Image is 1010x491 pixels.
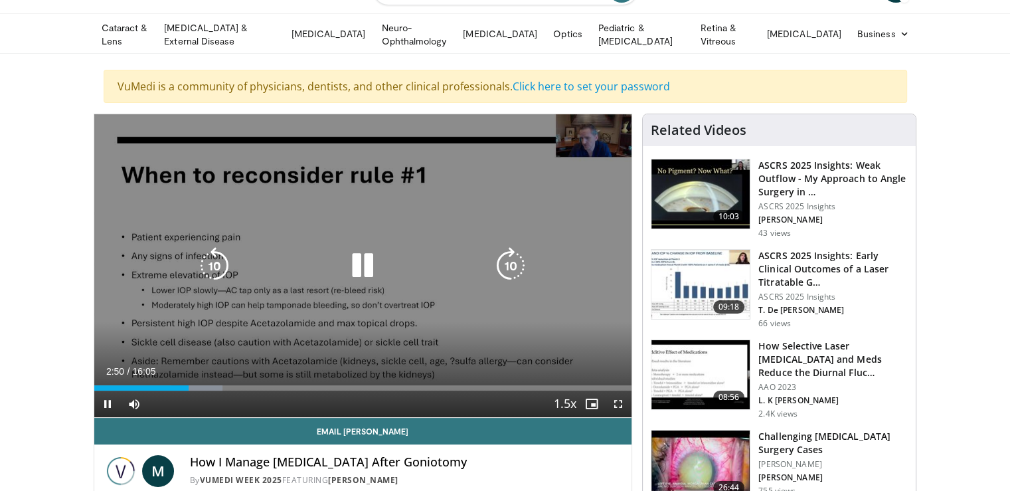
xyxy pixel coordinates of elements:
[94,418,632,444] a: Email [PERSON_NAME]
[758,395,908,406] p: L. K [PERSON_NAME]
[759,21,849,47] a: [MEDICAL_DATA]
[713,391,745,404] span: 08:56
[758,292,908,302] p: ASCRS 2025 Insights
[651,159,908,239] a: 10:03 ASCRS 2025 Insights: Weak Outflow - My Approach to Angle Surgery in … ASCRS 2025 Insights [...
[552,391,578,417] button: Playback Rate
[132,366,155,377] span: 16:05
[849,21,917,47] a: Business
[94,391,121,417] button: Pause
[758,318,791,329] p: 66 views
[651,159,750,229] img: c4ee65f2-163e-44d3-aede-e8fb280be1de.150x105_q85_crop-smart_upscale.jpg
[758,249,908,289] h3: ASCRS 2025 Insights: Early Clinical Outcomes of a Laser Titratable G…
[651,249,908,329] a: 09:18 ASCRS 2025 Insights: Early Clinical Outcomes of a Laser Titratable G… ASCRS 2025 Insights T...
[94,385,632,391] div: Progress Bar
[156,21,283,48] a: [MEDICAL_DATA] & External Disease
[283,21,373,47] a: [MEDICAL_DATA]
[758,430,908,456] h3: Challenging [MEDICAL_DATA] Surgery Cases
[328,474,398,486] a: [PERSON_NAME]
[758,409,798,419] p: 2.4K views
[651,340,750,409] img: 420b1191-3861-4d27-8af4-0e92e58098e4.150x105_q85_crop-smart_upscale.jpg
[105,455,137,487] img: Vumedi Week 2025
[190,455,622,470] h4: How I Manage [MEDICAL_DATA] After Goniotomy
[713,300,745,314] span: 09:18
[190,474,622,486] div: By FEATURING
[758,159,908,199] h3: ASCRS 2025 Insights: Weak Outflow - My Approach to Angle Surgery in …
[758,382,908,393] p: AAO 2023
[121,391,147,417] button: Mute
[94,114,632,418] video-js: Video Player
[578,391,605,417] button: Enable picture-in-picture mode
[590,21,693,48] a: Pediatric & [MEDICAL_DATA]
[94,21,157,48] a: Cataract & Lens
[651,340,908,419] a: 08:56 How Selective Laser [MEDICAL_DATA] and Meds Reduce the Diurnal Fluc… AAO 2023 L. K [PERSON_...
[758,472,908,483] p: [PERSON_NAME]
[758,305,908,316] p: T. De [PERSON_NAME]
[513,79,670,94] a: Click here to set your password
[200,474,282,486] a: Vumedi Week 2025
[758,215,908,225] p: [PERSON_NAME]
[651,122,746,138] h4: Related Videos
[651,250,750,319] img: b8bf30ca-3013-450f-92b0-de11c61660f8.150x105_q85_crop-smart_upscale.jpg
[455,21,545,47] a: [MEDICAL_DATA]
[104,70,907,103] div: VuMedi is a community of physicians, dentists, and other clinical professionals.
[758,340,908,379] h3: How Selective Laser [MEDICAL_DATA] and Meds Reduce the Diurnal Fluc…
[127,366,130,377] span: /
[758,459,908,470] p: [PERSON_NAME]
[758,201,908,212] p: ASCRS 2025 Insights
[713,210,745,223] span: 10:03
[106,366,124,377] span: 2:50
[373,21,455,48] a: Neuro-Ophthalmology
[758,228,791,239] p: 43 views
[693,21,759,48] a: Retina & Vitreous
[545,21,590,47] a: Optics
[142,455,174,487] a: M
[605,391,631,417] button: Fullscreen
